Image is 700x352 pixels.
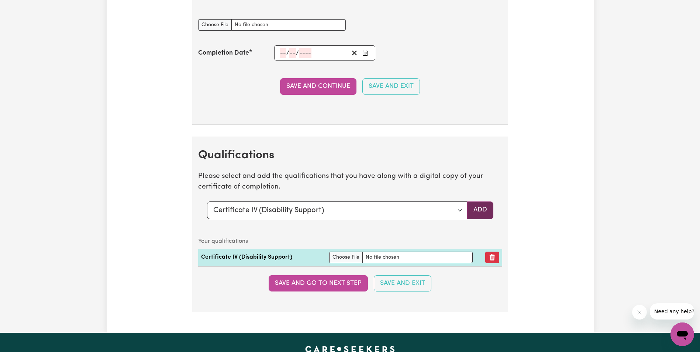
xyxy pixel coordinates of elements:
[280,78,356,94] button: Save and Continue
[198,171,502,193] p: Please select and add the qualifications that you have along with a digital copy of your certific...
[349,48,360,58] button: Clear date
[467,201,493,219] button: Add selected qualification
[299,48,311,58] input: ----
[485,252,499,263] button: Remove qualification
[198,249,327,266] td: Certificate IV (Disability Support)
[360,48,370,58] button: Enter the Completion Date of your CPR Course
[198,148,502,162] h2: Qualifications
[374,275,431,291] button: Save and Exit
[670,322,694,346] iframe: Button to launch messaging window
[198,234,502,249] caption: Your qualifications
[650,303,694,320] iframe: Message from company
[286,50,289,56] span: /
[296,50,299,56] span: /
[362,78,420,94] button: Save and Exit
[305,346,395,352] a: Careseekers home page
[269,275,368,291] button: Save and go to next step
[632,305,647,320] iframe: Close message
[280,48,286,58] input: --
[4,5,45,11] span: Need any help?
[198,48,249,58] label: Completion Date
[289,48,296,58] input: --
